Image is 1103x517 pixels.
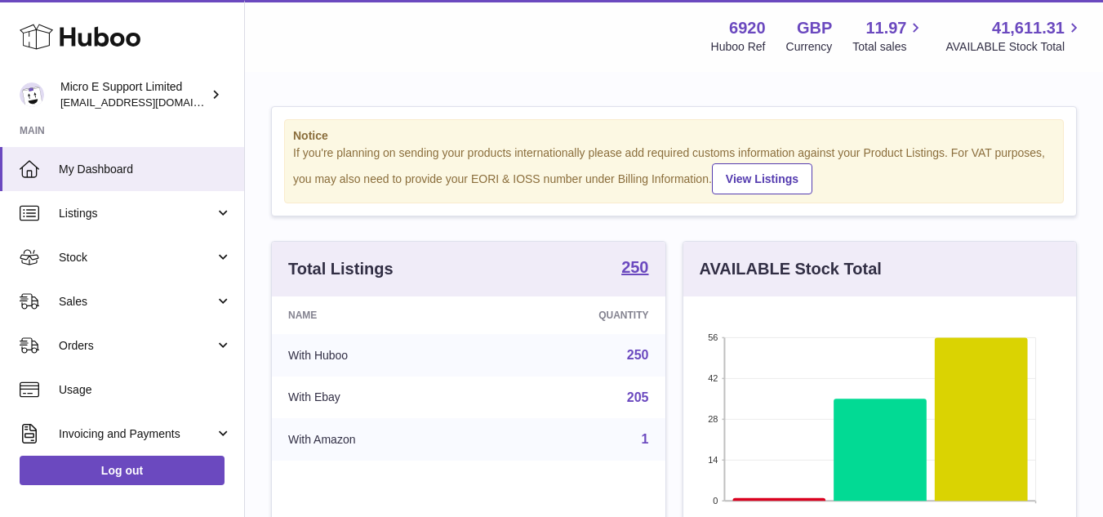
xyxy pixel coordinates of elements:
td: With Huboo [272,334,487,377]
th: Name [272,296,487,334]
a: Log out [20,456,225,485]
span: 11.97 [865,17,906,39]
span: Invoicing and Payments [59,426,215,442]
span: Usage [59,382,232,398]
div: Micro E Support Limited [60,79,207,110]
a: 11.97 Total sales [852,17,925,55]
span: AVAILABLE Stock Total [945,39,1083,55]
span: Listings [59,206,215,221]
span: Stock [59,250,215,265]
h3: AVAILABLE Stock Total [700,258,882,280]
a: View Listings [712,163,812,194]
span: Orders [59,338,215,354]
td: With Ebay [272,377,487,419]
span: [EMAIL_ADDRESS][DOMAIN_NAME] [60,96,240,109]
text: 28 [708,414,718,424]
h3: Total Listings [288,258,394,280]
span: Sales [59,294,215,310]
text: 0 [713,496,718,506]
div: If you're planning on sending your products internationally please add required customs informati... [293,145,1055,194]
a: 41,611.31 AVAILABLE Stock Total [945,17,1083,55]
td: With Amazon [272,418,487,461]
text: 14 [708,455,718,465]
a: 205 [627,390,649,404]
img: contact@micropcsupport.com [20,82,44,107]
text: 42 [708,373,718,383]
span: My Dashboard [59,162,232,177]
th: Quantity [487,296,665,334]
span: 41,611.31 [992,17,1065,39]
text: 56 [708,332,718,342]
a: 250 [627,348,649,362]
strong: Notice [293,128,1055,144]
div: Huboo Ref [711,39,766,55]
strong: 6920 [729,17,766,39]
div: Currency [786,39,833,55]
strong: GBP [797,17,832,39]
a: 250 [621,259,648,279]
a: 1 [642,432,649,446]
strong: 250 [621,259,648,275]
span: Total sales [852,39,925,55]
